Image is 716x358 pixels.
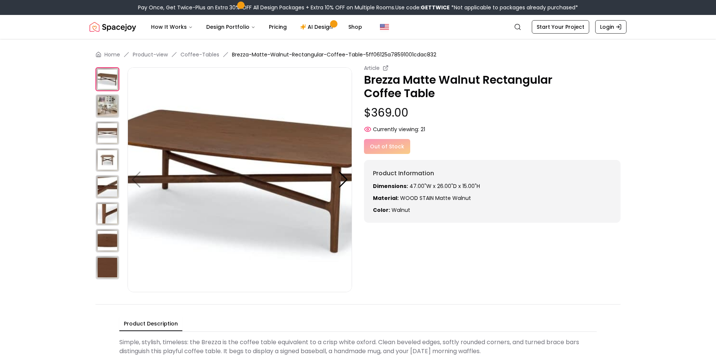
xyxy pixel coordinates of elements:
strong: Material: [373,194,399,202]
img: Spacejoy Logo [89,19,136,34]
span: Currently viewing: [373,126,419,133]
a: Pricing [263,19,293,34]
span: walnut [392,206,410,214]
img: https://storage.googleapis.com/spacejoy-main/assets/5ff06125a78591001cdac832/product_7_c79491mad1bk [95,256,119,280]
button: Design Portfolio [200,19,261,34]
a: Start Your Project [532,20,589,34]
img: https://storage.googleapis.com/spacejoy-main/assets/5ff06125a78591001cdac832/product_4_lofgdjj9c18f [95,175,119,199]
img: https://storage.googleapis.com/spacejoy-main/assets/5ff06125a78591001cdac832/product_5_b1jf6mb740k6 [95,202,119,226]
img: https://storage.googleapis.com/spacejoy-main/assets/5ff06125a78591001cdac832/product_6_nmmi9h1a7o9 [95,229,119,253]
p: $369.00 [364,106,621,120]
a: Shop [342,19,368,34]
b: GETTWICE [421,4,450,11]
span: WOOD STAIN Matte Walnut [400,194,471,202]
img: https://storage.googleapis.com/spacejoy-main/assets/5ff06125a78591001cdac832/product_2_i21i6epj7ile [95,121,119,145]
small: Article [364,64,380,72]
span: *Not applicable to packages already purchased* [450,4,578,11]
img: United States [380,22,389,31]
h6: Product Information [373,169,612,178]
p: Brezza Matte Walnut Rectangular Coffee Table [364,73,621,100]
img: https://storage.googleapis.com/spacejoy-main/assets/5ff06125a78591001cdac832/product_3_bolhclb99bfb [95,148,119,172]
a: Coffee-Tables [180,51,219,58]
a: Login [595,20,626,34]
strong: Dimensions: [373,182,408,190]
div: Pay Once, Get Twice-Plus an Extra 30% OFF All Design Packages + Extra 10% OFF on Multiple Rooms. [138,4,578,11]
span: Use code: [395,4,450,11]
a: AI Design [294,19,341,34]
nav: breadcrumb [95,51,621,58]
img: https://storage.googleapis.com/spacejoy-main/assets/5ff06125a78591001cdac832/product_1_1cd5bnl9723o [95,94,119,118]
a: Product-view [133,51,168,58]
span: 21 [421,126,425,133]
button: Product Description [119,317,182,331]
span: Brezza-Matte-Walnut-Rectangular-Coffee-Table-5ff06125a78591001cdac832 [232,51,436,58]
nav: Main [145,19,368,34]
strong: Color: [373,206,390,214]
button: How It Works [145,19,199,34]
a: Spacejoy [89,19,136,34]
img: https://storage.googleapis.com/spacejoy-main/assets/5ff06125a78591001cdac832/product_0_50e0e238i0ok [128,67,352,292]
a: Home [104,51,120,58]
img: https://storage.googleapis.com/spacejoy-main/assets/5ff06125a78591001cdac832/product_0_50e0e238i0ok [95,67,119,91]
nav: Global [89,15,626,39]
p: 47.00"W x 26.00"D x 15.00"H [373,182,612,190]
